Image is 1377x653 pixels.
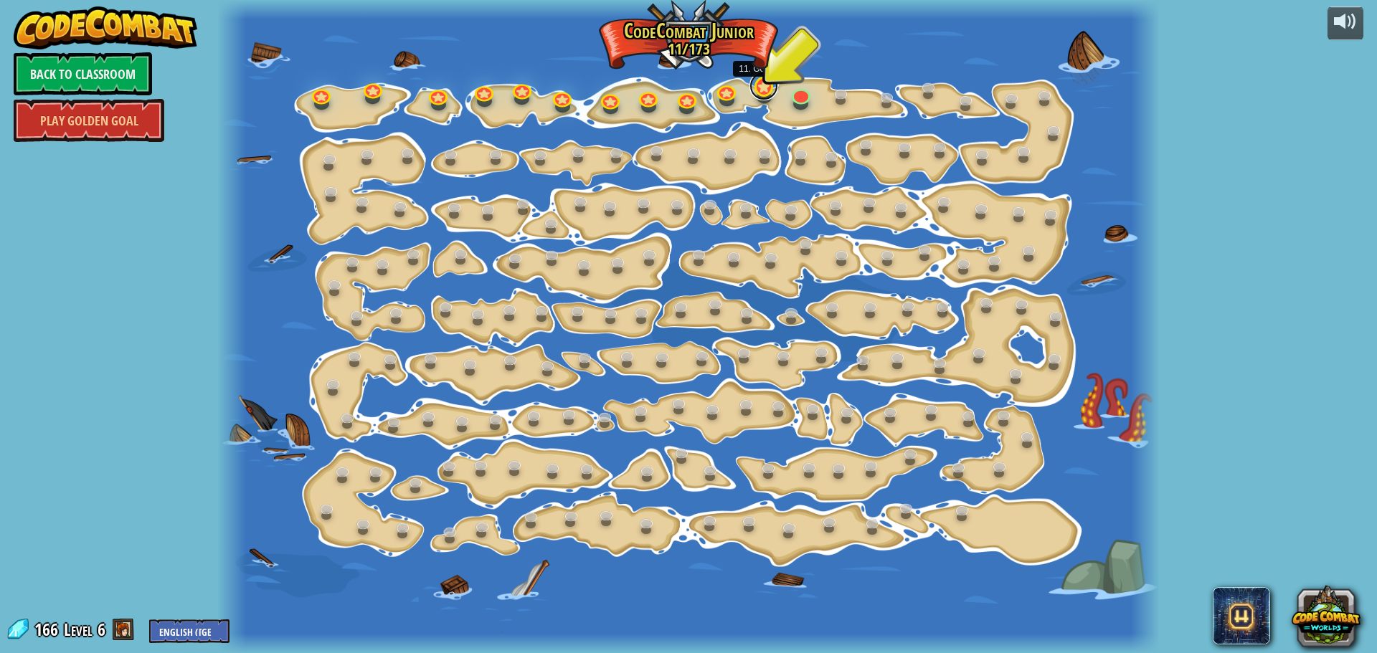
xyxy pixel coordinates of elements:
[14,6,197,49] img: CodeCombat - Learn how to code by playing a game
[34,618,62,641] span: 166
[1328,6,1363,40] button: Adjust volume
[64,618,93,642] span: Level
[14,99,164,142] a: Play Golden Goal
[14,52,152,95] a: Back to Classroom
[98,618,105,641] span: 6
